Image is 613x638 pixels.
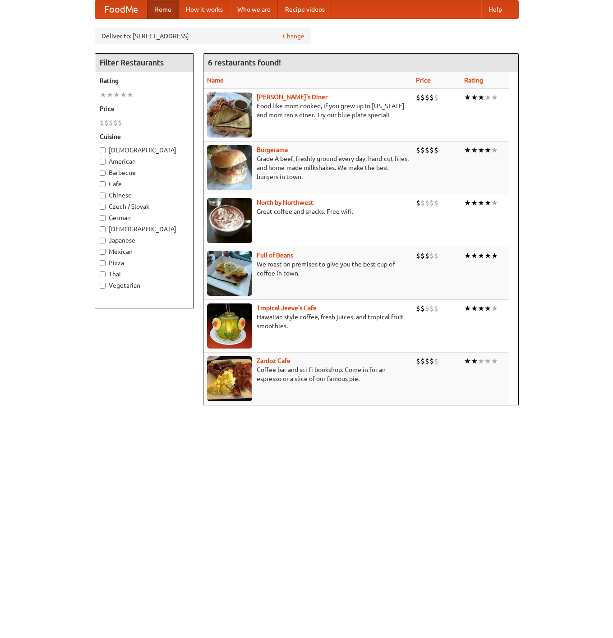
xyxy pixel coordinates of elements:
[100,283,106,289] input: Vegetarian
[207,356,252,401] img: zardoz.jpg
[434,303,438,313] li: $
[464,303,471,313] li: ★
[207,303,252,349] img: jeeves.jpg
[464,145,471,155] li: ★
[425,145,429,155] li: $
[100,193,106,198] input: Chinese
[127,90,134,100] li: ★
[95,0,147,18] a: FoodMe
[100,159,106,165] input: American
[257,146,288,153] a: Burgerama
[471,198,478,208] li: ★
[491,198,498,208] li: ★
[207,365,409,383] p: Coffee bar and sci-fi bookshop. Come in for an espresso or a slice of our famous pie.
[484,145,491,155] li: ★
[207,154,409,181] p: Grade A beef, freshly ground every day, hand-cut fries, and home-made milkshakes. We make the bes...
[100,191,189,200] label: Chinese
[425,303,429,313] li: $
[478,303,484,313] li: ★
[416,356,420,366] li: $
[257,93,327,101] a: [PERSON_NAME]'s Diner
[478,198,484,208] li: ★
[283,32,304,41] a: Change
[478,92,484,102] li: ★
[207,77,224,84] a: Name
[464,251,471,261] li: ★
[484,92,491,102] li: ★
[113,118,118,128] li: $
[471,251,478,261] li: ★
[425,92,429,102] li: $
[420,251,425,261] li: $
[100,157,189,166] label: American
[95,28,311,44] div: Deliver to: [STREET_ADDRESS]
[491,251,498,261] li: ★
[100,270,189,279] label: Thai
[425,198,429,208] li: $
[100,118,104,128] li: $
[95,54,194,72] h4: Filter Restaurants
[429,145,434,155] li: $
[478,145,484,155] li: ★
[420,303,425,313] li: $
[100,104,189,113] h5: Price
[257,252,293,259] a: Full of Beans
[100,225,189,234] label: [DEMOGRAPHIC_DATA]
[416,145,420,155] li: $
[434,198,438,208] li: $
[491,92,498,102] li: ★
[208,58,281,67] ng-pluralize: 6 restaurants found!
[207,260,409,278] p: We roast on premises to give you the best cup of coffee in town.
[416,92,420,102] li: $
[230,0,278,18] a: Who we are
[100,238,106,243] input: Japanese
[464,356,471,366] li: ★
[425,356,429,366] li: $
[100,247,189,256] label: Mexican
[100,271,106,277] input: Thai
[416,198,420,208] li: $
[484,356,491,366] li: ★
[425,251,429,261] li: $
[471,303,478,313] li: ★
[420,145,425,155] li: $
[100,213,189,222] label: German
[464,92,471,102] li: ★
[100,258,189,267] label: Pizza
[207,101,409,119] p: Food like mom cooked, if you grew up in [US_STATE] and mom ran a diner. Try our blue plate special!
[100,179,189,188] label: Cafe
[106,90,113,100] li: ★
[420,92,425,102] li: $
[100,249,106,255] input: Mexican
[120,90,127,100] li: ★
[484,198,491,208] li: ★
[491,303,498,313] li: ★
[109,118,113,128] li: $
[100,202,189,211] label: Czech / Slovak
[207,251,252,296] img: beans.jpg
[471,356,478,366] li: ★
[257,199,313,206] a: North by Northwest
[484,251,491,261] li: ★
[429,356,434,366] li: $
[113,90,120,100] li: ★
[100,260,106,266] input: Pizza
[100,168,189,177] label: Barbecue
[257,357,290,364] b: Zardoz Cafe
[434,356,438,366] li: $
[100,132,189,141] h5: Cuisine
[416,303,420,313] li: $
[100,170,106,176] input: Barbecue
[257,304,317,312] a: Tropical Jeeve's Cafe
[278,0,332,18] a: Recipe videos
[420,356,425,366] li: $
[491,145,498,155] li: ★
[491,356,498,366] li: ★
[434,92,438,102] li: $
[481,0,509,18] a: Help
[429,92,434,102] li: $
